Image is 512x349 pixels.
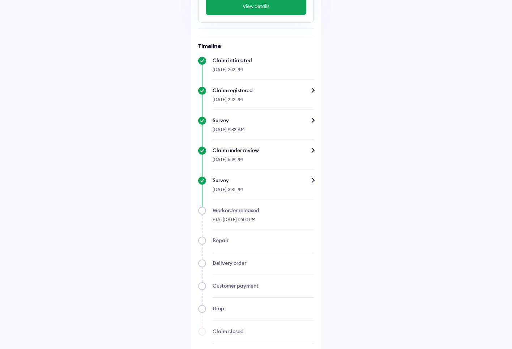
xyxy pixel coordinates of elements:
[213,87,314,94] div: Claim registered
[213,305,314,312] div: Drop
[213,117,314,124] div: Survey
[213,154,314,169] div: [DATE] 5:19 PM
[213,282,314,289] div: Customer payment
[213,328,314,335] div: Claim closed
[213,214,314,229] div: ETA: [DATE] 12:00 PM
[213,237,314,244] div: Repair
[213,207,314,214] div: Workorder released
[213,147,314,154] div: Claim under review
[198,42,314,49] h6: Timeline
[213,124,314,139] div: [DATE] 9:32 AM
[213,259,314,267] div: Delivery order
[213,64,314,79] div: [DATE] 2:12 PM
[213,94,314,109] div: [DATE] 2:12 PM
[213,177,314,184] div: Survey
[213,184,314,199] div: [DATE] 3:31 PM
[213,57,314,64] div: Claim intimated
